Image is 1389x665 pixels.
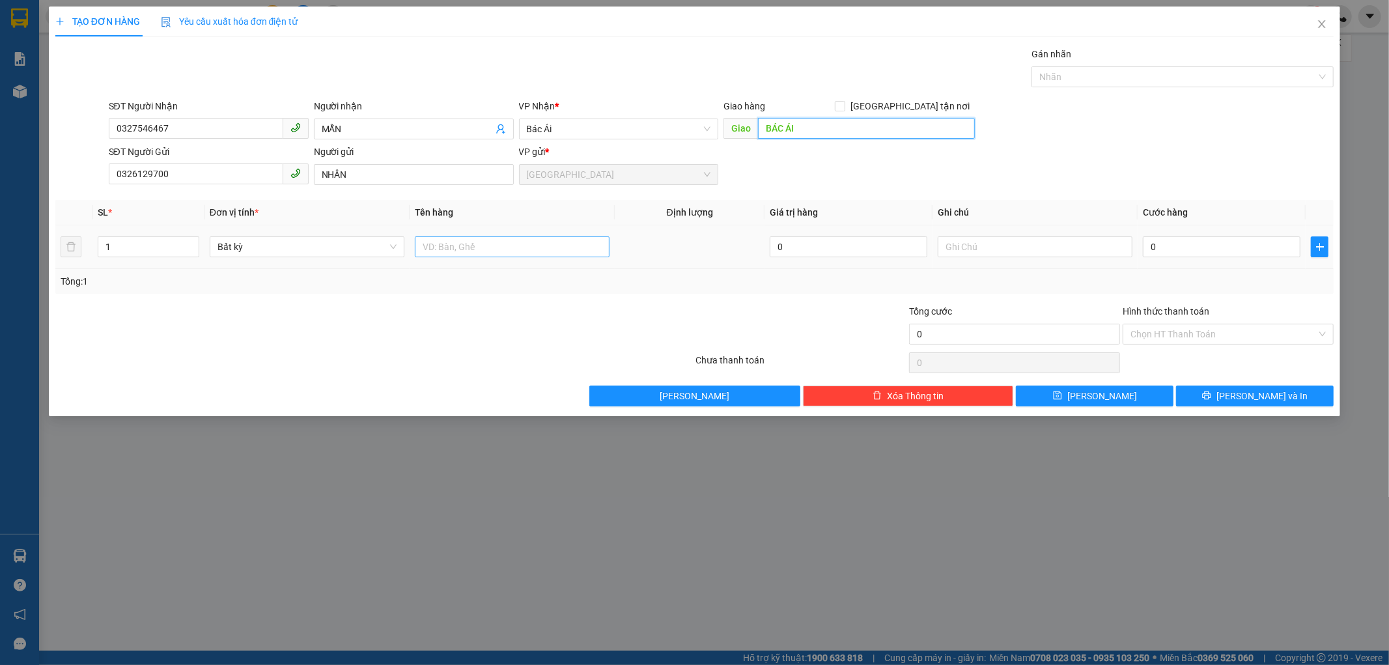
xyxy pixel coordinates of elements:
[1202,391,1211,401] span: printer
[1123,306,1209,317] label: Hình thức thanh toán
[1031,49,1071,59] label: Gán nhãn
[55,16,140,27] span: TẠO ĐƠN HÀNG
[1053,391,1062,401] span: save
[55,17,64,26] span: plus
[415,207,453,218] span: Tên hàng
[845,99,975,113] span: [GEOGRAPHIC_DATA] tận nơi
[161,16,298,27] span: Yêu cầu xuất hóa đơn điện tử
[1216,389,1308,403] span: [PERSON_NAME] và In
[667,207,713,218] span: Định lượng
[98,207,108,218] span: SL
[1312,242,1328,252] span: plus
[527,119,711,139] span: Bác Ái
[161,17,171,27] img: icon
[803,386,1014,406] button: deleteXóa Thông tin
[109,99,309,113] div: SĐT Người Nhận
[695,353,908,376] div: Chưa thanh toán
[314,145,514,159] div: Người gửi
[933,200,1138,225] th: Ghi chú
[61,274,536,289] div: Tổng: 1
[109,145,309,159] div: SĐT Người Gửi
[909,306,952,317] span: Tổng cước
[217,237,397,257] span: Bất kỳ
[314,99,514,113] div: Người nhận
[61,236,81,257] button: delete
[1304,7,1340,43] button: Close
[589,386,800,406] button: [PERSON_NAME]
[519,145,719,159] div: VP gửi
[290,168,301,178] span: phone
[109,50,179,60] b: [DOMAIN_NAME]
[80,19,129,80] b: Gửi khách hàng
[290,122,301,133] span: phone
[758,118,975,139] input: Dọc đường
[415,236,610,257] input: VD: Bàn, Ghế
[770,207,818,218] span: Giá trị hàng
[496,124,506,134] span: user-add
[1016,386,1173,406] button: save[PERSON_NAME]
[527,165,711,184] span: Sài Gòn
[723,101,765,111] span: Giao hàng
[109,62,179,78] li: (c) 2017
[141,16,173,48] img: logo.jpg
[1143,207,1188,218] span: Cước hàng
[1176,386,1334,406] button: printer[PERSON_NAME] và In
[1067,389,1137,403] span: [PERSON_NAME]
[938,236,1132,257] input: Ghi Chú
[723,118,758,139] span: Giao
[16,84,57,145] b: Xe Đăng Nhân
[519,101,555,111] span: VP Nhận
[210,207,259,218] span: Đơn vị tính
[1317,19,1327,29] span: close
[887,389,944,403] span: Xóa Thông tin
[873,391,882,401] span: delete
[770,236,927,257] input: 0
[660,389,729,403] span: [PERSON_NAME]
[1311,236,1328,257] button: plus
